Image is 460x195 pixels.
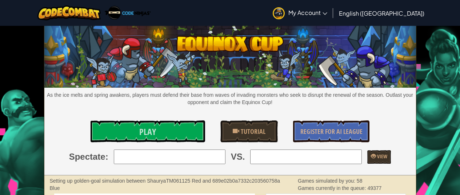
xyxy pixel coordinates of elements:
img: CodeCombat logo [37,5,101,20]
span: Tutorial [239,127,265,136]
a: Register for AI League [293,120,369,142]
strong: Setting up golden-goal simulation between ShauryaTM061125 Red and 689e02b0a7332c203560758a Blue [50,178,280,191]
a: My Account [269,1,331,24]
span: VS. [231,151,245,163]
span: Register for AI League [300,127,363,136]
span: View [376,153,387,160]
span: Games currently in the queue: [298,185,367,191]
span: 49377 [367,185,381,191]
span: : [105,151,108,163]
span: My Account [288,9,327,16]
img: Code Ninjas logo [104,5,151,20]
span: Play [139,126,156,138]
a: English ([GEOGRAPHIC_DATA]) [335,3,428,23]
a: Tutorial [220,120,278,142]
span: English ([GEOGRAPHIC_DATA]) [339,9,424,17]
span: Games simulated by you: [298,178,357,184]
img: equinox [44,23,416,88]
span: 58 [357,178,363,184]
p: As the ice melts and spring awakens, players must defend their base from waves of invading monste... [44,91,416,106]
img: avatar [273,7,285,19]
span: Spectate [69,151,105,163]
